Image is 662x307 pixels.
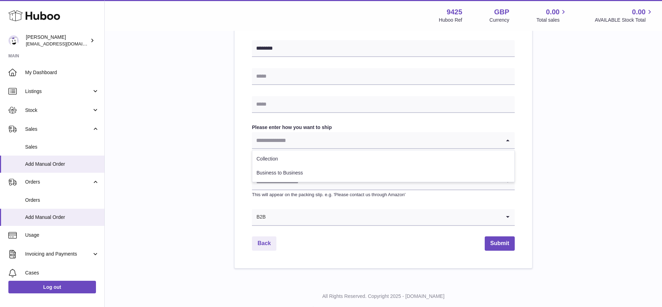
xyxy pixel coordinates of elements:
div: Huboo Ref [439,17,462,23]
img: internalAdmin-9425@internal.huboo.com [8,35,19,46]
label: Please enter how you want to ship [252,124,515,131]
div: Search for option [252,132,515,149]
span: Sales [25,126,92,133]
div: Search for option [252,209,515,226]
span: Usage [25,232,99,238]
div: Search for option [252,173,515,190]
div: Currency [490,17,509,23]
span: Add Manual Order [25,161,99,167]
strong: GBP [494,7,509,17]
a: 0.00 Total sales [536,7,567,23]
span: Sales [25,144,99,150]
span: Orders [25,197,99,204]
span: B2B [252,209,266,225]
a: Log out [8,281,96,293]
span: Add Manual Order [25,214,99,221]
span: Invoicing and Payments [25,251,92,257]
span: AVAILABLE Stock Total [595,17,654,23]
button: Submit [485,236,515,251]
li: Collection [252,152,514,166]
a: Back [252,236,276,251]
input: Search for option [266,209,501,225]
span: Listings [25,88,92,95]
span: 0.00 [632,7,646,17]
p: This will appear on the packing slip. e.g. 'Please contact us through Amazon' [252,192,515,198]
strong: 9425 [447,7,462,17]
span: Cases [25,270,99,276]
input: Search for option [252,132,501,148]
span: Total sales [536,17,567,23]
div: [PERSON_NAME] [26,34,89,47]
span: My Dashboard [25,69,99,76]
span: [EMAIL_ADDRESS][DOMAIN_NAME] [26,41,103,47]
p: All Rights Reserved. Copyright 2025 - [DOMAIN_NAME] [110,293,656,300]
a: 0.00 AVAILABLE Stock Total [595,7,654,23]
span: Orders [25,179,92,185]
span: Stock [25,107,92,114]
span: 0.00 [546,7,560,17]
li: Business to Business [252,166,514,180]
